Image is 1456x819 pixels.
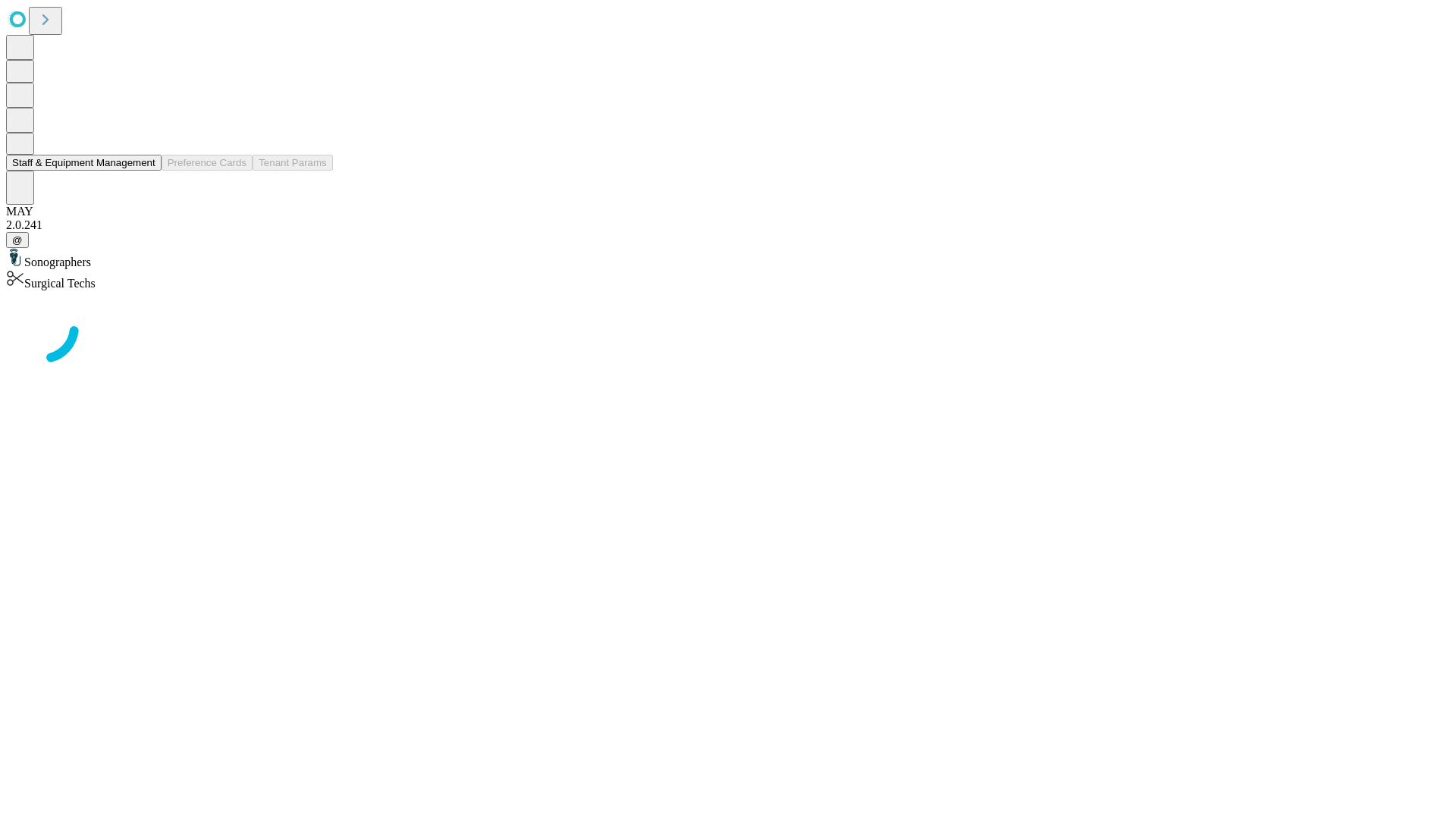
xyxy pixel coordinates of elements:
[6,232,29,248] button: @
[6,155,162,171] button: Staff & Equipment Management
[6,218,1450,232] div: 2.0.241
[253,155,333,171] button: Tenant Params
[6,205,1450,218] div: MAY
[6,248,1450,269] div: Sonographers
[12,234,23,246] span: @
[6,269,1450,290] div: Surgical Techs
[162,155,253,171] button: Preference Cards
